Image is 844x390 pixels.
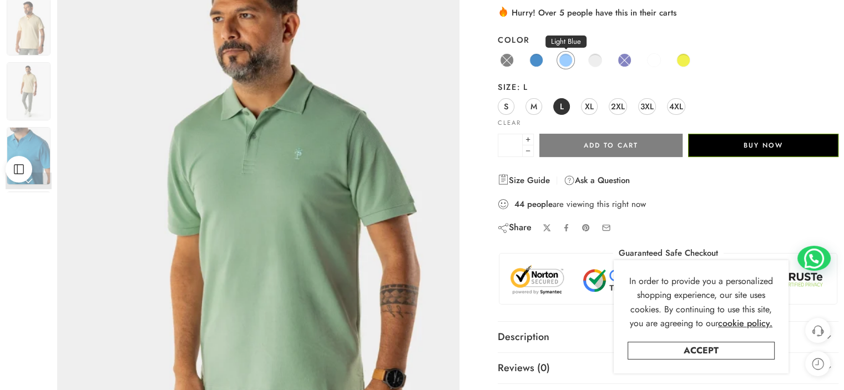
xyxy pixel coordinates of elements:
a: Description [498,322,838,353]
span: S [504,99,508,114]
a: Accept [628,342,775,359]
span: In order to provide you a personalized shopping experience, our site uses cookies. By continuing ... [629,275,773,330]
a: Pin on Pinterest [582,224,590,232]
a: Reviews (0) [498,353,838,384]
strong: people [527,199,553,210]
span: L [560,99,564,114]
label: Size [498,82,838,93]
a: Ask a Question [564,174,630,187]
span: Light Blue [545,36,587,48]
img: Artboard 60 [7,127,50,185]
a: Size Guide [498,174,550,187]
a: Share on X [543,224,551,232]
span: 4XL [669,99,683,114]
a: Clear options [498,120,521,126]
a: Share on Facebook [562,224,570,232]
legend: Guaranteed Safe Checkout [613,247,724,259]
button: Buy Now [688,134,838,157]
span: 2XL [611,99,625,114]
input: Product quantity [498,134,523,157]
strong: 44 [514,199,524,210]
a: 2XL [609,98,627,115]
a: Light Blue [557,51,575,69]
span: 3XL [640,99,654,114]
button: Add to cart [539,134,683,157]
div: are viewing this right now [498,198,838,210]
div: Share [498,221,532,234]
img: Artboard 60 [7,191,50,249]
a: L [553,98,570,115]
img: Artboard 60 [7,62,50,120]
label: Color [498,34,838,45]
a: S [498,98,514,115]
a: 3XL [638,98,656,115]
div: Hurry! Over 5 people have this in their carts [498,6,838,19]
a: Email to your friends [602,223,611,232]
a: cookie policy. [718,316,772,331]
span: M [530,99,537,114]
a: 4XL [667,98,685,115]
a: M [525,98,542,115]
a: XL [581,98,598,115]
img: Trust [508,265,828,296]
span: L [517,81,528,93]
span: XL [585,99,594,114]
